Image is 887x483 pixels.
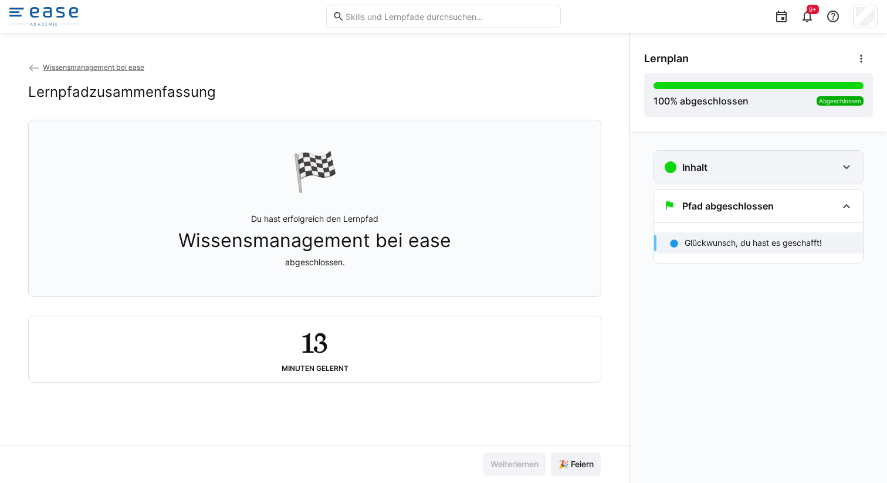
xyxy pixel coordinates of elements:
[178,229,451,252] span: Wissensmanagement bei ease
[344,11,554,22] input: Skills und Lernpfade durchsuchen…
[682,161,707,173] h3: Inhalt
[292,148,338,194] div: 🏁
[489,458,540,470] span: Weiterlernen
[685,237,822,249] p: Glückwunsch, du hast es geschafft!
[644,52,689,65] span: Lernplan
[28,63,144,72] a: Wissensmanagement bei ease
[43,63,144,72] span: Wissensmanagement bei ease
[551,452,601,476] button: 🎉 Feiern
[302,326,327,360] h2: 13
[178,213,451,268] p: Du hast erfolgreich den Lernpfad abgeschlossen.
[819,97,861,104] span: Abgeschlossen
[682,200,774,212] h3: Pfad abgeschlossen
[809,6,817,13] span: 9+
[282,364,348,373] div: Minuten gelernt
[654,94,749,108] div: % abgeschlossen
[557,458,595,470] span: 🎉 Feiern
[654,95,670,107] span: 100
[483,452,546,476] button: Weiterlernen
[28,83,216,101] h2: Lernpfadzusammenfassung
